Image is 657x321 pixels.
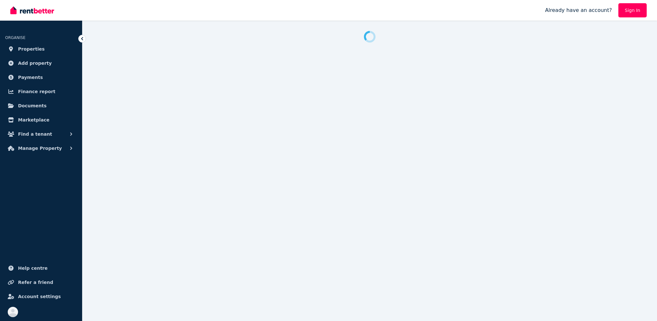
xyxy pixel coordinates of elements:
span: Payments [18,73,43,81]
a: Properties [5,43,77,55]
span: Properties [18,45,45,53]
span: Manage Property [18,144,62,152]
a: Add property [5,57,77,70]
img: RentBetter [10,5,54,15]
span: Refer a friend [18,278,53,286]
span: Already have an account? [545,6,612,14]
span: Help centre [18,264,48,272]
span: Find a tenant [18,130,52,138]
span: Documents [18,102,47,110]
a: Sign In [618,3,647,17]
a: Marketplace [5,113,77,126]
button: Manage Property [5,142,77,155]
span: Add property [18,59,52,67]
span: Marketplace [18,116,49,124]
a: Payments [5,71,77,84]
button: Find a tenant [5,128,77,141]
a: Documents [5,99,77,112]
a: Account settings [5,290,77,303]
span: ORGANISE [5,35,25,40]
span: Finance report [18,88,55,95]
a: Refer a friend [5,276,77,289]
a: Finance report [5,85,77,98]
a: Help centre [5,262,77,275]
span: Account settings [18,293,61,300]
